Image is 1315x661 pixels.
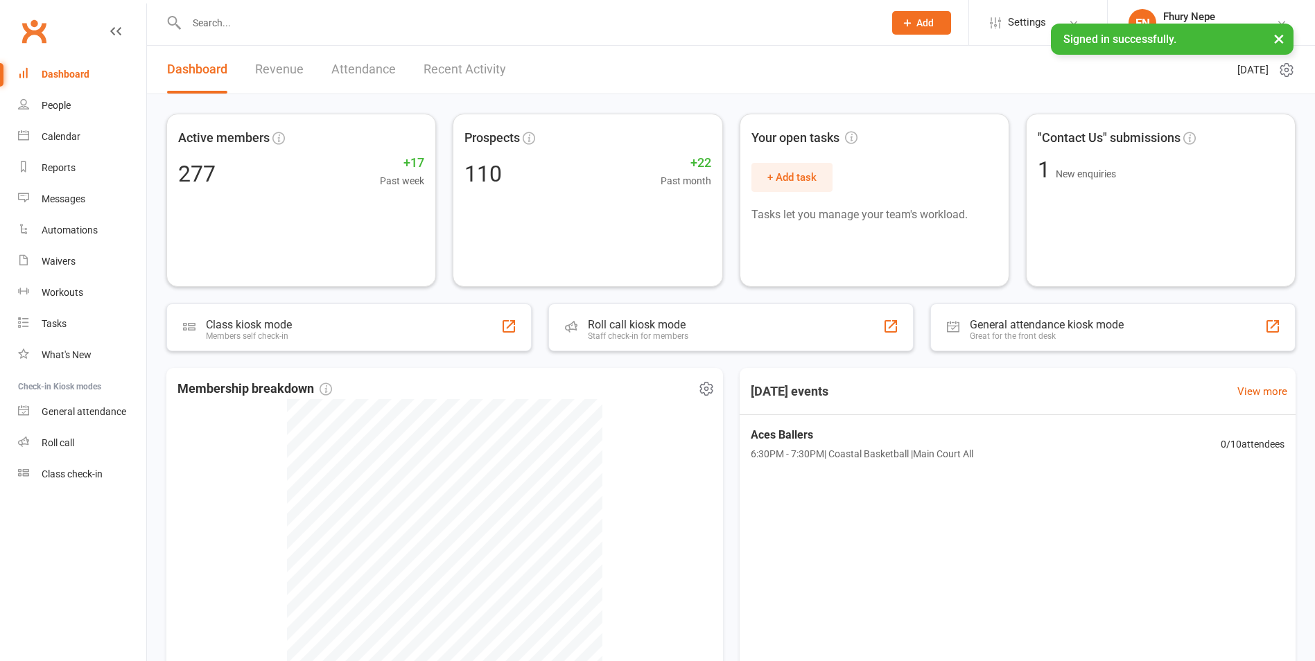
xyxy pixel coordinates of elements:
[18,428,146,459] a: Roll call
[42,468,103,479] div: Class check-in
[178,163,216,185] div: 277
[18,308,146,340] a: Tasks
[18,246,146,277] a: Waivers
[424,46,506,94] a: Recent Activity
[18,59,146,90] a: Dashboard
[1038,157,1056,183] span: 1
[42,437,74,448] div: Roll call
[380,173,424,188] span: Past week
[1038,128,1181,148] span: "Contact Us" submissions
[18,90,146,121] a: People
[42,69,89,80] div: Dashboard
[177,379,332,399] span: Membership breakdown
[740,379,839,404] h3: [DATE] events
[18,396,146,428] a: General attendance kiosk mode
[464,163,502,185] div: 110
[588,318,688,331] div: Roll call kiosk mode
[1163,10,1244,23] div: Fhury Nepe
[42,131,80,142] div: Calendar
[206,331,292,341] div: Members self check-in
[18,121,146,152] a: Calendar
[18,340,146,371] a: What's New
[206,318,292,331] div: Class kiosk mode
[970,318,1124,331] div: General attendance kiosk mode
[751,426,973,444] span: Aces Ballers
[18,459,146,490] a: Class kiosk mode
[751,206,998,224] p: Tasks let you manage your team's workload.
[331,46,396,94] a: Attendance
[464,128,520,148] span: Prospects
[18,215,146,246] a: Automations
[1237,383,1287,400] a: View more
[1163,23,1244,35] div: Coastal Basketball
[916,17,934,28] span: Add
[661,153,711,173] span: +22
[751,128,857,148] span: Your open tasks
[1008,7,1046,38] span: Settings
[42,193,85,204] div: Messages
[751,163,833,192] button: + Add task
[1237,62,1269,78] span: [DATE]
[42,162,76,173] div: Reports
[970,331,1124,341] div: Great for the front desk
[892,11,951,35] button: Add
[1063,33,1176,46] span: Signed in successfully.
[42,349,92,360] div: What's New
[42,256,76,267] div: Waivers
[17,14,51,49] a: Clubworx
[661,173,711,188] span: Past month
[42,318,67,329] div: Tasks
[42,100,71,111] div: People
[751,446,973,461] span: 6:30PM - 7:30PM | Coastal Basketball | Main Court All
[18,277,146,308] a: Workouts
[255,46,304,94] a: Revenue
[18,152,146,184] a: Reports
[178,128,270,148] span: Active members
[1129,9,1156,37] div: FN
[588,331,688,341] div: Staff check-in for members
[167,46,227,94] a: Dashboard
[18,184,146,215] a: Messages
[182,13,874,33] input: Search...
[42,224,98,236] div: Automations
[42,406,126,417] div: General attendance
[1056,168,1116,179] span: New enquiries
[42,287,83,298] div: Workouts
[1221,437,1284,452] span: 0 / 10 attendees
[1266,24,1291,53] button: ×
[380,153,424,173] span: +17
